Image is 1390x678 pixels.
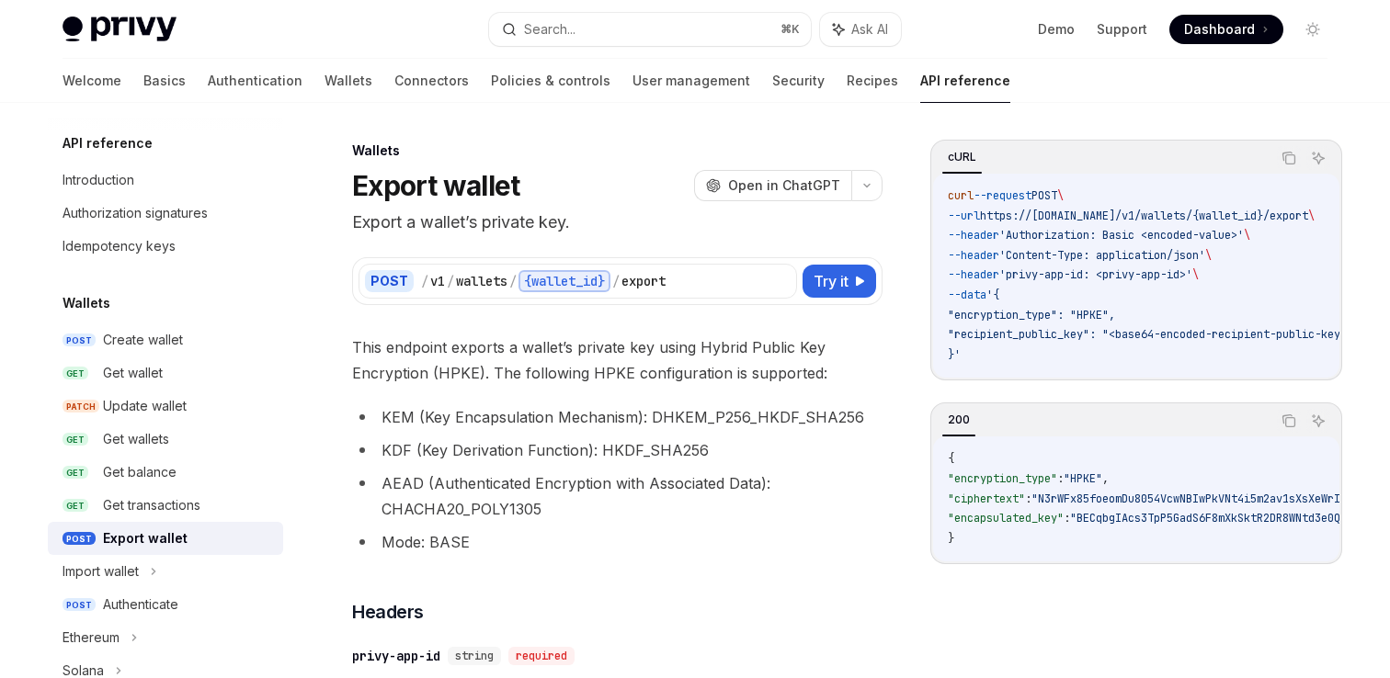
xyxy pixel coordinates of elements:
a: POSTCreate wallet [48,323,283,356]
a: POSTAuthenticate [48,588,283,621]
div: Get wallet [103,362,163,384]
span: Ask AI [851,20,888,39]
div: Get balance [103,461,177,483]
div: Introduction [63,169,134,191]
div: Idempotency keys [63,235,176,257]
h5: API reference [63,132,153,154]
span: --header [948,228,999,243]
span: "encapsulated_key" [948,511,1064,525]
span: }' [948,347,961,362]
span: GET [63,433,88,446]
div: Authorization signatures [63,202,208,224]
a: GETGet balance [48,456,283,489]
span: "recipient_public_key": "<base64-encoded-recipient-public-key>" [948,327,1353,342]
span: } [948,531,954,546]
span: "ciphertext" [948,492,1025,506]
span: Open in ChatGPT [728,176,840,195]
div: required [508,647,575,665]
span: "encryption_type": "HPKE", [948,308,1115,322]
span: { [948,451,954,466]
span: Dashboard [1184,20,1255,39]
a: Security [772,59,825,103]
button: Ask AI [820,13,901,46]
span: POST [1031,188,1057,203]
span: Headers [352,599,424,625]
span: GET [63,466,88,480]
span: https://[DOMAIN_NAME]/v1/wallets/{wallet_id}/export [980,209,1308,223]
div: Export wallet [103,527,188,549]
span: "encryption_type" [948,471,1057,486]
span: 'Content-Type: application/json' [999,248,1205,263]
span: '{ [986,288,999,302]
a: Authentication [208,59,302,103]
span: Try it [814,270,849,292]
button: Copy the contents from the code block [1277,409,1301,433]
div: wallets [456,272,507,290]
div: export [621,272,666,290]
span: : [1025,492,1031,506]
span: \ [1244,228,1250,243]
a: Basics [143,59,186,103]
button: Toggle dark mode [1298,15,1327,44]
button: Search...⌘K [489,13,811,46]
a: API reference [920,59,1010,103]
p: Export a wallet’s private key. [352,209,883,235]
a: GETGet transactions [48,489,283,522]
div: Ethereum [63,627,120,649]
img: light logo [63,17,177,42]
span: curl [948,188,974,203]
span: POST [63,333,96,347]
a: Authorization signatures [48,197,283,230]
div: / [612,272,620,290]
span: GET [63,499,88,513]
span: POST [63,598,96,612]
span: \ [1308,209,1315,223]
a: User management [632,59,750,103]
a: Introduction [48,164,283,197]
span: PATCH [63,400,99,413]
h1: Export wallet [352,169,519,202]
div: / [447,272,454,290]
a: PATCHUpdate wallet [48,390,283,423]
div: {wallet_id} [518,270,610,292]
span: --header [948,248,999,263]
a: Dashboard [1169,15,1283,44]
span: : [1064,511,1070,525]
a: Support [1097,20,1147,39]
a: POSTExport wallet [48,522,283,555]
span: --header [948,267,999,282]
span: "HPKE" [1064,471,1102,486]
a: Wallets [325,59,372,103]
span: \ [1192,267,1199,282]
li: KDF (Key Derivation Function): HKDF_SHA256 [352,437,883,463]
span: 'privy-app-id: <privy-app-id>' [999,267,1192,282]
span: --request [974,188,1031,203]
button: Ask AI [1306,409,1330,433]
a: Recipes [847,59,898,103]
span: This endpoint exports a wallet’s private key using Hybrid Public Key Encryption (HPKE). The follo... [352,334,883,386]
span: --data [948,288,986,302]
a: Idempotency keys [48,230,283,263]
h5: Wallets [63,292,110,314]
span: , [1102,471,1109,486]
div: Wallets [352,141,883,160]
span: \ [1205,248,1212,263]
div: Get wallets [103,428,169,450]
li: Mode: BASE [352,529,883,555]
a: Welcome [63,59,121,103]
span: --url [948,209,980,223]
button: Ask AI [1306,146,1330,170]
div: cURL [942,146,982,168]
div: Get transactions [103,494,200,516]
div: Update wallet [103,395,187,417]
a: Connectors [394,59,469,103]
div: Authenticate [103,593,178,616]
a: GETGet wallets [48,423,283,456]
div: POST [365,270,414,292]
span: ⌘ K [780,22,800,37]
a: Demo [1038,20,1075,39]
span: GET [63,367,88,380]
div: Create wallet [103,329,183,351]
span: : [1057,471,1064,486]
span: POST [63,532,96,546]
